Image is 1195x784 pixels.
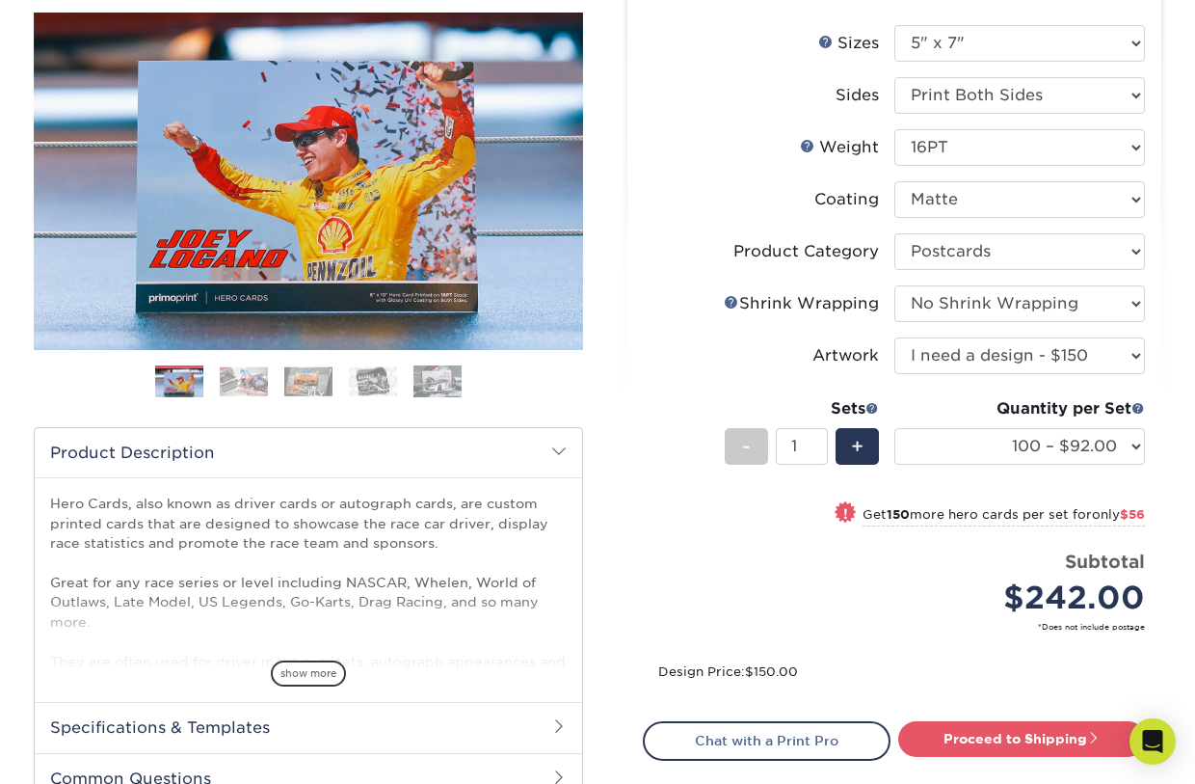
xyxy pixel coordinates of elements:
[909,575,1145,621] div: $242.00
[725,397,879,420] div: Sets
[745,664,798,679] span: $150.00
[220,366,268,396] img: Hero Cards 02
[643,721,890,760] a: Chat with a Print Pro
[34,9,583,354] img: Hero Cards 01
[271,661,346,687] span: show more
[413,365,462,398] img: Hero Cards 05
[349,366,397,396] img: Hero Cards 04
[742,432,751,461] span: -
[894,397,1145,420] div: Quantity per Set
[724,292,879,315] div: Shrink Wrapping
[658,621,1145,633] small: *Does not include postage
[35,702,582,752] h2: Specifications & Templates
[1092,507,1145,522] span: only
[863,507,1145,527] small: Get more hero cards per set for
[887,507,910,522] strong: 150
[812,344,879,367] div: Artwork
[1065,551,1145,572] strong: Subtotal
[35,428,582,477] h2: Product Description
[1129,718,1176,765] div: Open Intercom Messenger
[818,32,879,55] div: Sizes
[843,503,848,524] span: !
[658,664,798,679] small: Design Price:
[733,240,879,263] div: Product Category
[898,721,1146,756] a: Proceed to Shipping
[836,84,879,107] div: Sides
[1120,507,1145,522] span: $56
[155,367,203,398] img: Hero Cards 01
[800,136,879,159] div: Weight
[284,366,332,396] img: Hero Cards 03
[851,432,863,461] span: +
[814,188,879,211] div: Coating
